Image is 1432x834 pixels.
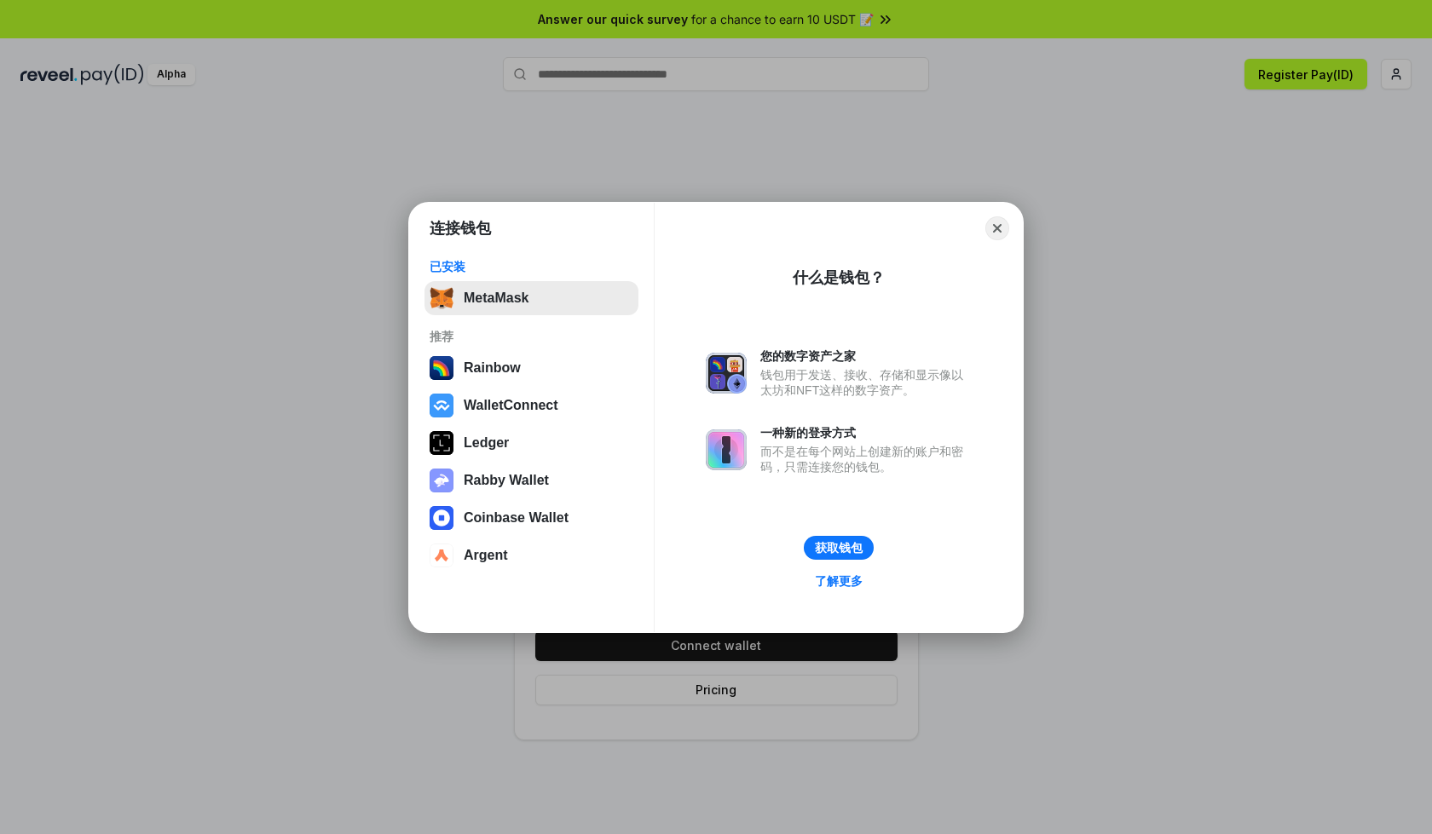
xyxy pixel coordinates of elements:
[804,536,874,560] button: 获取钱包
[985,216,1009,240] button: Close
[424,501,638,535] button: Coinbase Wallet
[424,538,638,572] button: Argent
[464,548,508,563] div: Argent
[464,510,569,526] div: Coinbase Wallet
[430,356,453,380] img: svg+xml,%3Csvg%20width%3D%22120%22%20height%3D%22120%22%20viewBox%3D%220%200%20120%20120%22%20fil...
[815,573,863,589] div: 了解更多
[424,351,638,385] button: Rainbow
[430,506,453,530] img: svg+xml,%3Csvg%20width%3D%2228%22%20height%3D%2228%22%20viewBox%3D%220%200%2028%2028%22%20fill%3D...
[760,444,972,475] div: 而不是在每个网站上创建新的账户和密码，只需连接您的钱包。
[430,544,453,567] img: svg+xml,%3Csvg%20width%3D%2228%22%20height%3D%2228%22%20viewBox%3D%220%200%2028%2028%22%20fill%3D...
[430,469,453,492] img: svg+xml,%3Csvg%20xmlns%3D%22http%3A%2F%2Fwww.w3.org%2F2000%2Fsvg%22%20fill%3D%22none%22%20viewBox...
[430,286,453,310] img: svg+xml,%3Csvg%20fill%3D%22none%22%20height%3D%2233%22%20viewBox%3D%220%200%2035%2033%22%20width%...
[815,540,863,555] div: 获取钱包
[464,473,549,488] div: Rabby Wallet
[424,463,638,498] button: Rabby Wallet
[706,353,747,394] img: svg+xml,%3Csvg%20xmlns%3D%22http%3A%2F%2Fwww.w3.org%2F2000%2Fsvg%22%20fill%3D%22none%22%20viewBox...
[430,431,453,455] img: svg+xml,%3Csvg%20xmlns%3D%22http%3A%2F%2Fwww.w3.org%2F2000%2Fsvg%22%20width%3D%2228%22%20height%3...
[430,259,633,274] div: 已安装
[464,290,528,306] div: MetaMask
[430,218,491,239] h1: 连接钱包
[430,394,453,417] img: svg+xml,%3Csvg%20width%3D%2228%22%20height%3D%2228%22%20viewBox%3D%220%200%2028%2028%22%20fill%3D...
[424,281,638,315] button: MetaMask
[760,367,972,398] div: 钱包用于发送、接收、存储和显示像以太坊和NFT这样的数字资产。
[424,388,638,423] button: WalletConnect
[430,329,633,344] div: 推荐
[706,429,747,470] img: svg+xml,%3Csvg%20xmlns%3D%22http%3A%2F%2Fwww.w3.org%2F2000%2Fsvg%22%20fill%3D%22none%22%20viewBox...
[760,348,972,364] div: 您的数字资产之家
[464,360,521,376] div: Rainbow
[793,267,885,288] div: 什么是钱包？
[464,398,558,413] div: WalletConnect
[424,426,638,460] button: Ledger
[464,435,509,451] div: Ledger
[760,425,972,440] div: 一种新的登录方式
[805,570,873,592] a: 了解更多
